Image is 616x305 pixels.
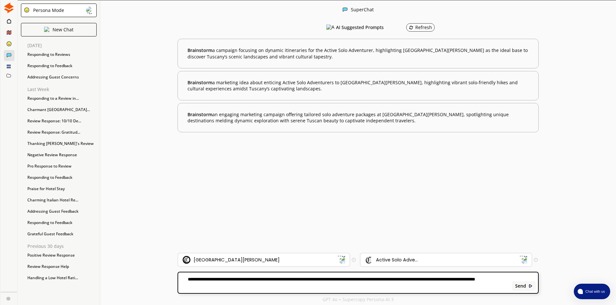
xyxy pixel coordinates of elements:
div: Responding to Feedback [24,173,100,182]
div: Responding to a Review in... [24,94,100,103]
div: Grateful Guest Feedback [24,229,100,239]
b: an engaging marketing campaign offering tailored solo adventure packages at [GEOGRAPHIC_DATA][PER... [188,111,529,124]
span: Brainstorm [188,111,212,117]
div: Positive Review Response [24,250,100,260]
img: Dropdown Icon [519,256,527,264]
div: Review Response: Gratitud... [24,127,100,137]
img: Brand Icon [183,256,190,264]
img: Tooltip Icon [534,258,538,262]
div: Charmant [GEOGRAPHIC_DATA]... [24,105,100,115]
img: Close [24,7,30,13]
div: Responding to Feedback [24,218,100,228]
div: Addressing Guest Feedback [24,207,100,216]
b: a marketing idea about enticing Active Solo Adventurers to [GEOGRAPHIC_DATA][PERSON_NAME], highli... [188,79,529,92]
img: Tooltip Icon [352,258,356,262]
img: Close [528,284,533,288]
p: GPT 4o + Supercopy Persona-AI 3 [322,297,394,302]
div: Review Response: 10/10 De... [24,116,100,126]
div: SuperChat [351,7,374,13]
div: Persona Mode [31,8,64,13]
div: Refresh [409,25,432,30]
div: Active Solo Adve... [376,257,418,262]
img: Dropdown Icon [337,256,345,264]
div: Responding to Feedback [24,61,100,71]
img: Close [44,27,49,32]
div: Pro Response to Review [24,161,100,171]
span: Chat with us [583,289,606,294]
h3: AI Suggested Prompts [336,23,384,32]
div: Review Response Help [24,262,100,271]
img: Close [86,6,94,14]
img: Refresh [409,25,413,30]
p: New Chat [53,27,73,32]
button: atlas-launcher [574,284,610,299]
div: Charming Italian Hotel Re... [24,195,100,205]
img: Close [342,7,348,12]
div: Addressing Guest Concerns [24,72,100,82]
p: Previous 30 days [27,244,100,249]
div: Thanking [PERSON_NAME]'s Review [24,139,100,148]
p: Last Week [27,87,100,92]
div: Handling a Low Hotel Rati... [24,273,100,283]
b: Send [515,283,526,289]
a: Close [1,292,17,303]
div: Praise for Hotel Stay [24,184,100,194]
span: Brainstorm [188,79,212,86]
div: Responding to Reviews [24,50,100,59]
img: AI Suggested Prompts [326,25,334,30]
p: [DATE] [27,43,100,48]
div: [GEOGRAPHIC_DATA][PERSON_NAME] [194,257,280,262]
img: Audience Icon [365,256,373,264]
span: Brainstorm [188,47,212,53]
b: a campaign focusing on dynamic itineraries for the Active Solo Adventurer, highlighting [GEOGRAPH... [188,47,529,60]
img: Close [4,3,14,13]
div: Negative Review Response [24,150,100,160]
img: Close [6,297,10,300]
